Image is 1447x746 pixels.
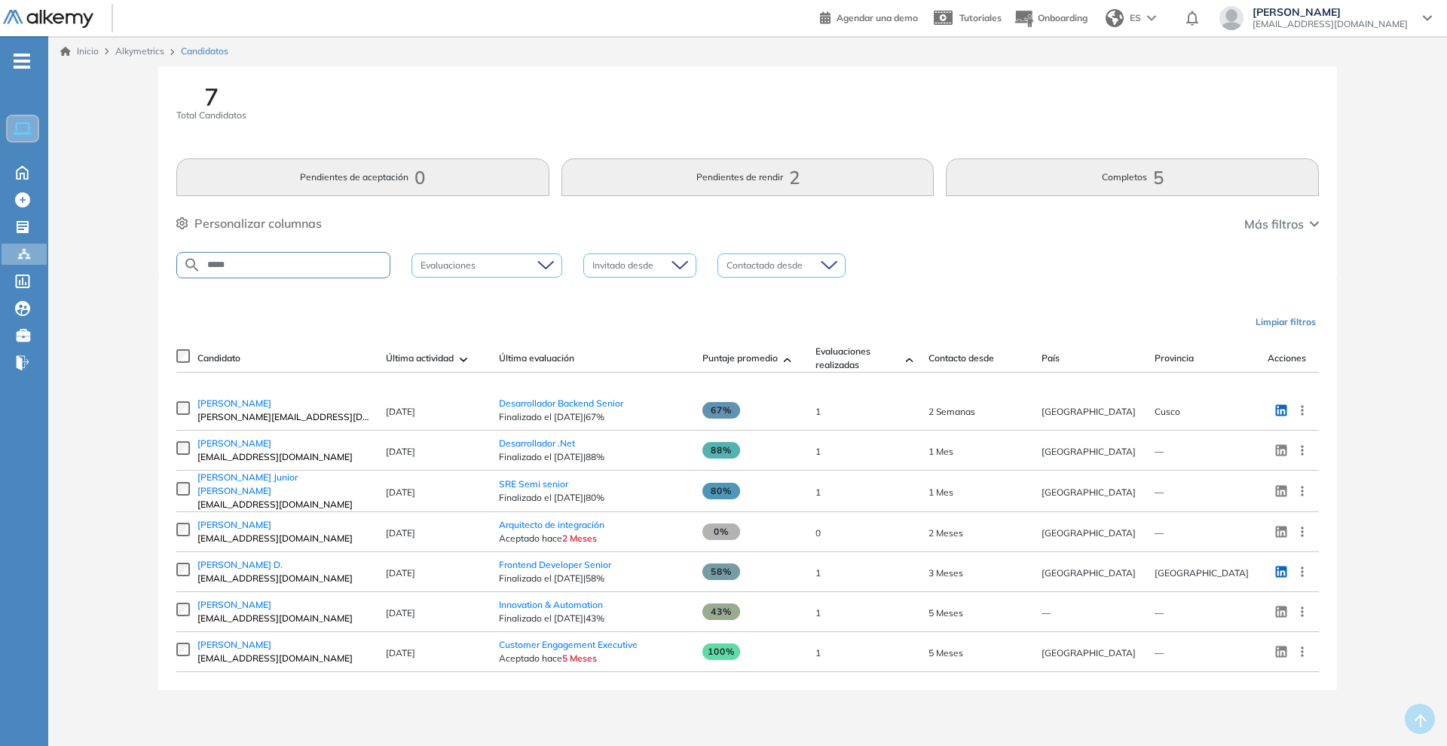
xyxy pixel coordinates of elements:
span: Desarrollador .Net [499,437,575,449]
a: [PERSON_NAME] [197,598,371,612]
span: Candidatos [181,45,228,58]
span: [DATE] [386,567,415,579]
button: Limpiar filtros [1250,309,1322,335]
span: [GEOGRAPHIC_DATA] [1042,647,1136,659]
span: 03-Jul-2025 [928,527,963,539]
span: 24-Jul-2025 [928,446,953,457]
span: Última evaluación [499,352,574,365]
span: — [1155,607,1164,619]
img: Logo [3,10,93,29]
span: [DATE] [386,487,415,498]
span: 88% [702,442,740,459]
span: Evaluaciones realizadas [815,345,900,372]
span: Finalizado el [DATE] | 80% [499,491,687,505]
span: Cusco [1155,406,1180,417]
span: — [1155,647,1164,659]
span: [GEOGRAPHIC_DATA] [1042,567,1136,579]
span: [EMAIL_ADDRESS][DOMAIN_NAME] [197,498,371,511]
span: Tutoriales [959,12,1002,23]
span: 7 [204,84,219,109]
span: Finalizado el [DATE] | 58% [499,572,687,585]
span: [PERSON_NAME] [197,639,271,650]
i: - [14,60,30,63]
span: [DATE] [386,406,415,417]
span: Personalizar columnas [194,214,322,232]
button: Personalizar columnas [176,214,322,232]
span: 67% [702,402,740,419]
span: Finalizado el [DATE] | 43% [499,612,687,625]
a: Frontend Developer Senior [499,559,611,570]
img: arrow [1147,15,1156,21]
a: Desarrollador Backend Senior [499,398,623,409]
span: [EMAIL_ADDRESS][DOMAIN_NAME] [197,532,371,545]
span: [EMAIL_ADDRESS][DOMAIN_NAME] [197,652,371,665]
a: [PERSON_NAME] D. [197,558,371,572]
span: [GEOGRAPHIC_DATA] [1042,487,1136,498]
span: [DATE] [386,446,415,457]
span: [GEOGRAPHIC_DATA] [1155,567,1249,579]
span: [DATE] [386,527,415,539]
span: [DATE] [386,647,415,659]
span: 04-Apr-2025 [928,607,963,619]
span: 18-Mar-2025 [928,647,963,659]
span: Arquitecto de integración [499,519,604,530]
button: Pendientes de aceptación0 [176,158,549,196]
span: 43% [702,603,740,620]
button: Onboarding [1014,2,1088,35]
span: [GEOGRAPHIC_DATA] [1042,527,1136,539]
span: 1 [815,567,821,579]
span: 14-Jul-2025 [928,487,953,498]
span: Contacto desde [928,352,994,365]
a: Inicio [60,45,99,58]
span: Última actividad [386,352,454,365]
span: [PERSON_NAME] Junior [PERSON_NAME] [197,471,298,496]
span: 58% [702,563,740,580]
span: 100% [702,643,740,660]
a: [PERSON_NAME] [197,638,371,652]
span: 1 [815,487,821,498]
span: 1 [815,647,821,659]
a: [PERSON_NAME] [197,518,371,532]
span: Aceptado hace [499,532,687,545]
span: [PERSON_NAME] D. [197,559,283,570]
span: 05-Jun-2025 [928,567,963,579]
span: — [1155,527,1164,539]
img: [missing "en.ARROW_ALT" translation] [784,358,791,362]
span: 5 Meses [562,652,597,664]
span: — [1155,487,1164,498]
a: [PERSON_NAME] [197,437,371,450]
span: 26-Aug-2025 [928,406,975,417]
a: Agendar una demo [820,8,918,26]
button: Más filtros [1244,215,1319,233]
a: [PERSON_NAME] Junior [PERSON_NAME] [197,471,371,498]
span: País [1042,352,1060,365]
span: Agendar una demo [837,12,918,23]
span: [PERSON_NAME] [197,398,271,409]
span: — [1155,446,1164,457]
span: 0% [702,523,740,540]
span: Más filtros [1244,215,1304,233]
span: [GEOGRAPHIC_DATA] [1042,446,1136,457]
span: Alkymetrics [115,45,164,57]
span: Finalizado el [DATE] | 67% [499,410,687,424]
span: Finalizado el [DATE] | 88% [499,450,687,464]
span: [PERSON_NAME] [197,599,271,610]
span: Acciones [1268,352,1306,365]
a: Innovation & Automation [499,599,603,610]
span: 80% [702,483,740,499]
span: Puntaje promedio [702,352,778,365]
a: Customer Engagement Executive [499,639,638,650]
a: SRE Semi senior [499,478,568,490]
a: [PERSON_NAME] [197,397,371,410]
span: Aceptado hace [499,652,687,665]
span: Onboarding [1038,12,1088,23]
span: [DATE] [386,607,415,619]
span: [PERSON_NAME][EMAIL_ADDRESS][DOMAIN_NAME] [197,410,371,424]
span: 1 [815,406,821,417]
span: 1 [815,607,821,619]
span: [GEOGRAPHIC_DATA] [1042,406,1136,417]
